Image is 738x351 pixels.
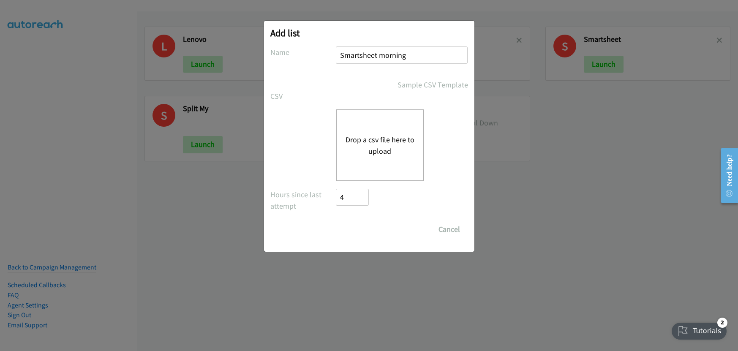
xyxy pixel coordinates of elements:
iframe: Resource Center [713,142,738,209]
a: Sample CSV Template [398,79,468,90]
button: Cancel [430,221,468,238]
h2: Add list [270,27,468,39]
label: CSV [270,90,336,102]
button: Drop a csv file here to upload [345,134,414,157]
label: Name [270,46,336,58]
label: Hours since last attempt [270,189,336,212]
iframe: Checklist [667,314,732,345]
